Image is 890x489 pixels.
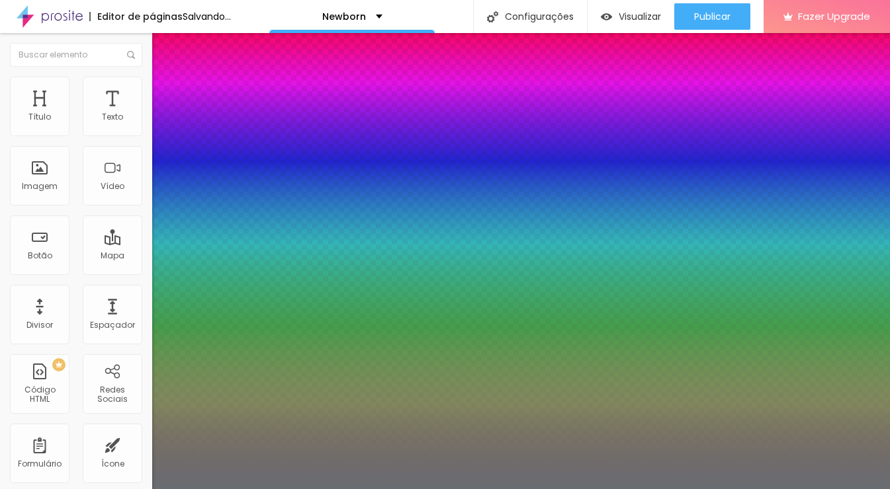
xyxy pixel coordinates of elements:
[86,385,138,404] div: Redes Sociais
[13,385,66,404] div: Código HTML
[694,11,731,22] span: Publicar
[28,112,51,122] div: Título
[26,320,53,330] div: Divisor
[102,112,123,122] div: Texto
[89,12,183,21] div: Editor de páginas
[22,182,58,191] div: Imagem
[101,459,124,469] div: Ícone
[674,3,750,30] button: Publicar
[18,459,62,469] div: Formulário
[90,320,135,330] div: Espaçador
[487,11,498,22] img: Icone
[127,51,135,59] img: Icone
[588,3,674,30] button: Visualizar
[619,11,661,22] span: Visualizar
[101,251,124,260] div: Mapa
[322,12,366,21] p: Newborn
[10,43,142,67] input: Buscar elemento
[28,251,52,260] div: Botão
[183,12,231,21] div: Salvando...
[798,11,870,22] span: Fazer Upgrade
[101,182,124,191] div: Vídeo
[601,11,612,22] img: view-1.svg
